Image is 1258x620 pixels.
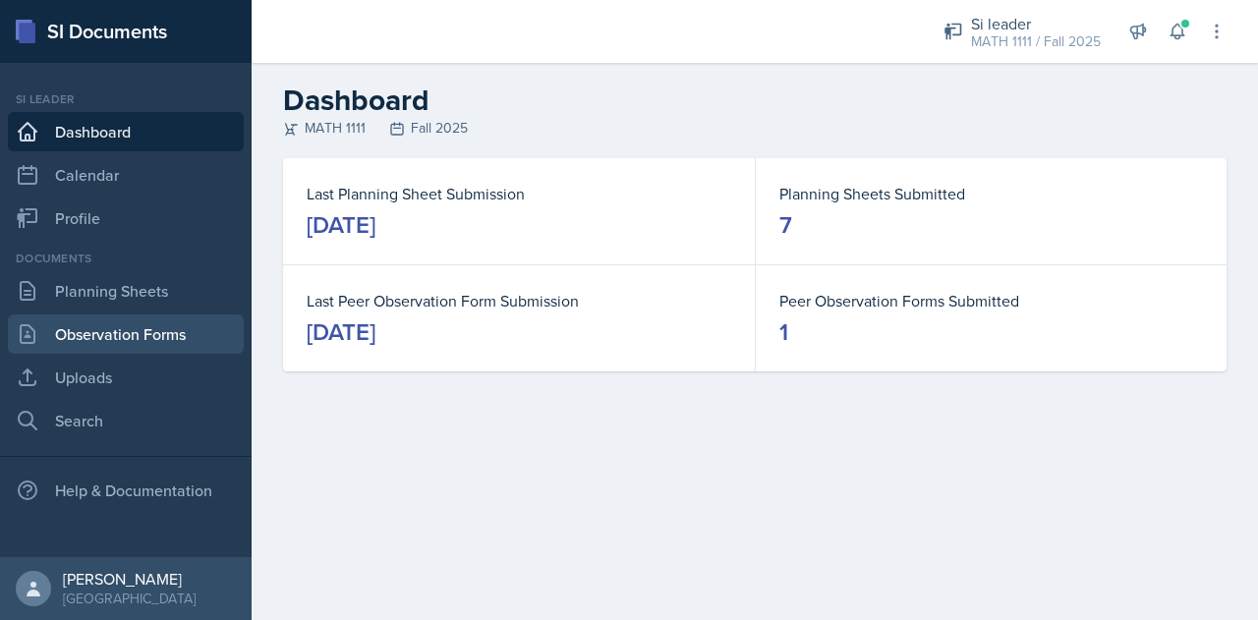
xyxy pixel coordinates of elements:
dt: Last Planning Sheet Submission [307,182,731,205]
div: MATH 1111 Fall 2025 [283,118,1227,139]
a: Search [8,401,244,440]
dt: Last Peer Observation Form Submission [307,289,731,312]
div: Si leader [8,90,244,108]
div: [DATE] [307,316,375,348]
a: Dashboard [8,112,244,151]
h2: Dashboard [283,83,1227,118]
dt: Peer Observation Forms Submitted [779,289,1203,312]
div: 7 [779,209,792,241]
div: 1 [779,316,788,348]
div: [PERSON_NAME] [63,569,196,589]
dt: Planning Sheets Submitted [779,182,1203,205]
div: Help & Documentation [8,471,244,510]
div: Documents [8,250,244,267]
div: Si leader [971,12,1101,35]
a: Uploads [8,358,244,397]
a: Planning Sheets [8,271,244,310]
div: [GEOGRAPHIC_DATA] [63,589,196,608]
div: MATH 1111 / Fall 2025 [971,31,1101,52]
a: Calendar [8,155,244,195]
div: [DATE] [307,209,375,241]
a: Observation Forms [8,314,244,354]
a: Profile [8,198,244,238]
